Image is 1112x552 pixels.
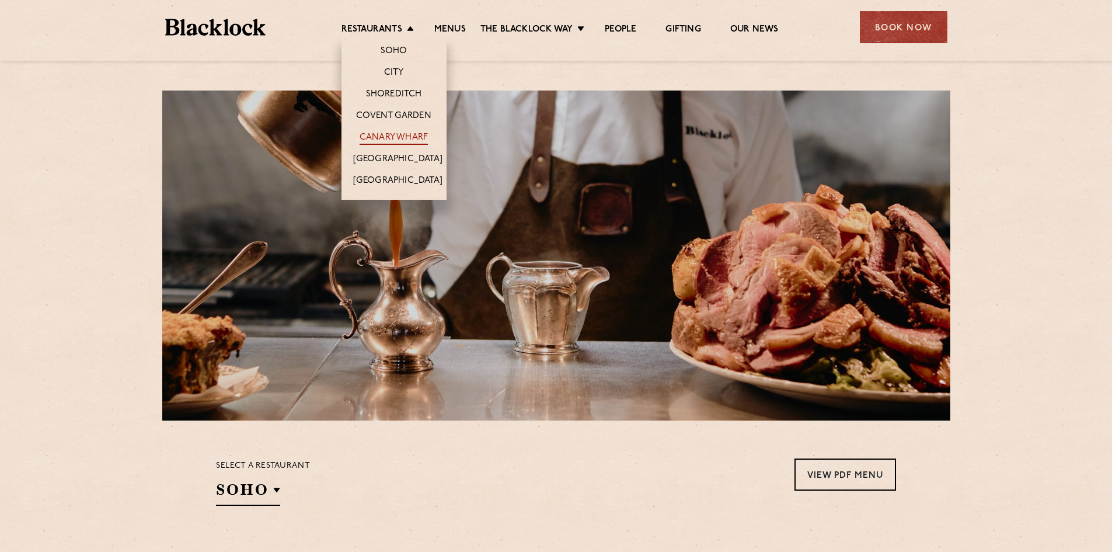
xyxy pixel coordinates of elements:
a: [GEOGRAPHIC_DATA] [353,175,442,188]
a: Covent Garden [356,110,431,123]
div: Book Now [860,11,947,43]
a: The Blacklock Way [480,24,573,37]
a: Shoreditch [366,89,422,102]
a: People [605,24,636,37]
a: Restaurants [341,24,402,37]
a: Soho [381,46,407,58]
a: Gifting [665,24,700,37]
h2: SOHO [216,480,280,506]
a: Canary Wharf [360,132,428,145]
a: [GEOGRAPHIC_DATA] [353,154,442,166]
a: Menus [434,24,466,37]
img: BL_Textured_Logo-footer-cropped.svg [165,19,266,36]
a: City [384,67,404,80]
a: Our News [730,24,779,37]
p: Select a restaurant [216,459,310,474]
a: View PDF Menu [794,459,896,491]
